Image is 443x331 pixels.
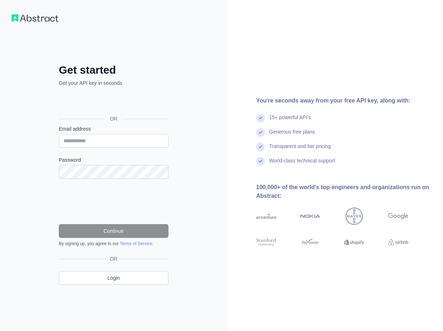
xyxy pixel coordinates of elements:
[256,183,431,200] div: 100,000+ of the world's top engineers and organizations run on Abstract:
[388,208,408,225] img: google
[59,125,168,132] label: Email address
[256,128,265,137] img: check mark
[59,224,168,238] button: Continue
[107,255,120,262] span: OR
[12,14,58,22] img: Workflow
[269,157,335,171] div: World-class technical support
[256,157,265,166] img: check mark
[300,208,320,225] img: nokia
[120,241,152,246] a: Terms of Service
[59,156,168,164] label: Password
[256,237,276,247] img: stanford university
[269,128,315,143] div: Generous free plans
[256,208,276,225] img: accenture
[256,143,265,151] img: check mark
[344,237,364,247] img: shopify
[256,96,431,105] div: You're seconds away from your free API key, along with:
[59,187,168,215] iframe: reCAPTCHA
[59,271,168,285] a: Login
[346,208,363,225] img: bayer
[55,95,171,110] iframe: Sign in with Google Button
[388,237,408,247] img: airbnb
[269,114,311,128] div: 15+ powerful API's
[269,143,331,157] div: Transparent and fair pricing
[59,241,168,247] div: By signing up, you agree to our .
[300,237,320,247] img: payoneer
[104,115,123,122] span: OR
[256,114,265,122] img: check mark
[59,64,168,77] h2: Get started
[59,79,168,87] p: Get your API key in seconds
